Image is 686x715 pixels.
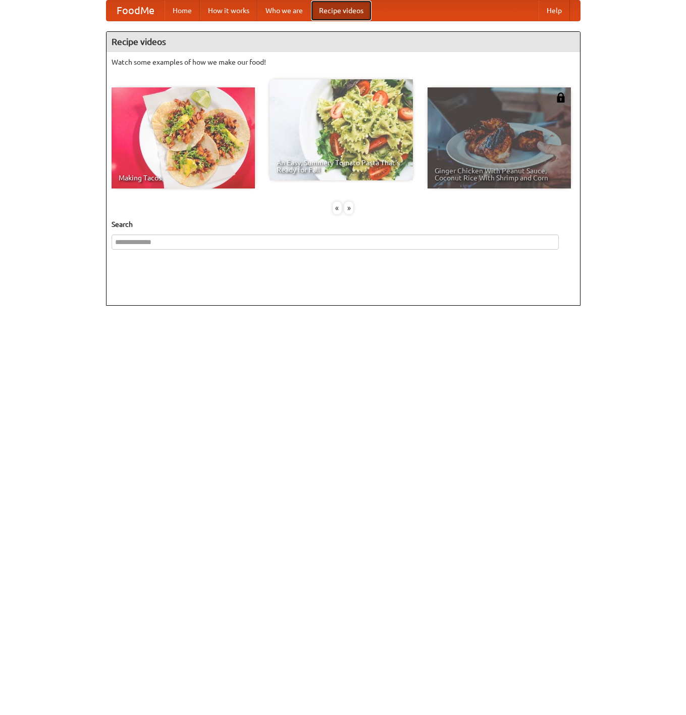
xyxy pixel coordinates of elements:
a: How it works [200,1,257,21]
h5: Search [112,219,575,229]
span: An Easy, Summery Tomato Pasta That's Ready for Fall [277,159,406,173]
div: » [344,202,353,214]
a: Help [539,1,570,21]
a: Home [165,1,200,21]
h4: Recipe videos [107,32,580,52]
a: Making Tacos [112,87,255,188]
a: Who we are [257,1,311,21]
div: « [333,202,342,214]
a: FoodMe [107,1,165,21]
a: Recipe videos [311,1,372,21]
a: An Easy, Summery Tomato Pasta That's Ready for Fall [270,79,413,180]
img: 483408.png [556,92,566,103]
span: Making Tacos [119,174,248,181]
p: Watch some examples of how we make our food! [112,57,575,67]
